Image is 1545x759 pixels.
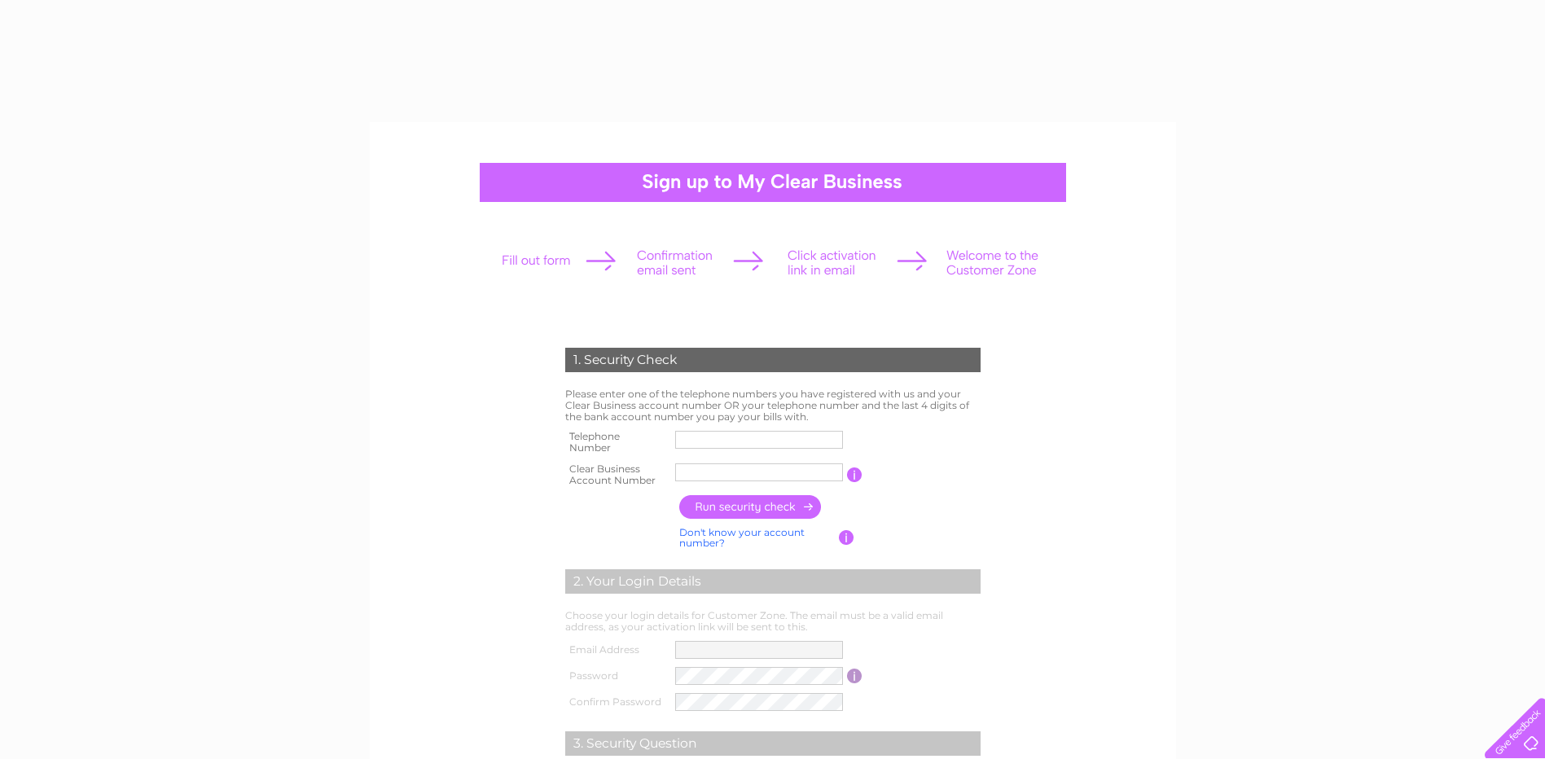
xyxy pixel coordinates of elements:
[561,426,672,458] th: Telephone Number
[561,458,672,491] th: Clear Business Account Number
[565,348,981,372] div: 1. Security Check
[561,689,672,715] th: Confirm Password
[561,384,985,426] td: Please enter one of the telephone numbers you have registered with us and your Clear Business acc...
[847,467,862,482] input: Information
[679,526,805,550] a: Don't know your account number?
[565,731,981,756] div: 3. Security Question
[561,606,985,637] td: Choose your login details for Customer Zone. The email must be a valid email address, as your act...
[847,669,862,683] input: Information
[565,569,981,594] div: 2. Your Login Details
[561,637,672,663] th: Email Address
[561,663,672,689] th: Password
[839,530,854,545] input: Information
